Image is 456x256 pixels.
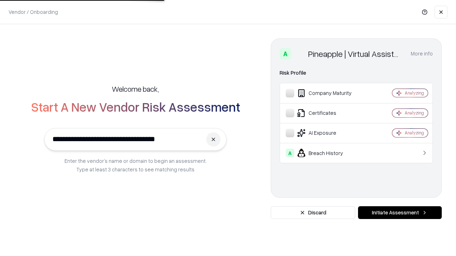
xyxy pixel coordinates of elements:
[294,48,305,59] img: Pineapple | Virtual Assistant Agency
[286,129,371,137] div: AI Exposure
[271,206,355,219] button: Discard
[308,48,402,59] div: Pineapple | Virtual Assistant Agency
[9,8,58,16] p: Vendor / Onboarding
[411,47,433,60] button: More info
[280,69,433,77] div: Risk Profile
[405,90,424,96] div: Analyzing
[405,110,424,116] div: Analyzing
[286,149,371,157] div: Breach History
[358,206,442,219] button: Initiate Assessment
[31,100,240,114] h2: Start A New Vendor Risk Assessment
[280,48,291,59] div: A
[286,149,294,157] div: A
[64,156,207,174] p: Enter the vendor’s name or domain to begin an assessment. Type at least 3 characters to see match...
[405,130,424,136] div: Analyzing
[112,84,159,94] h5: Welcome back,
[286,109,371,117] div: Certificates
[286,89,371,97] div: Company Maturity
